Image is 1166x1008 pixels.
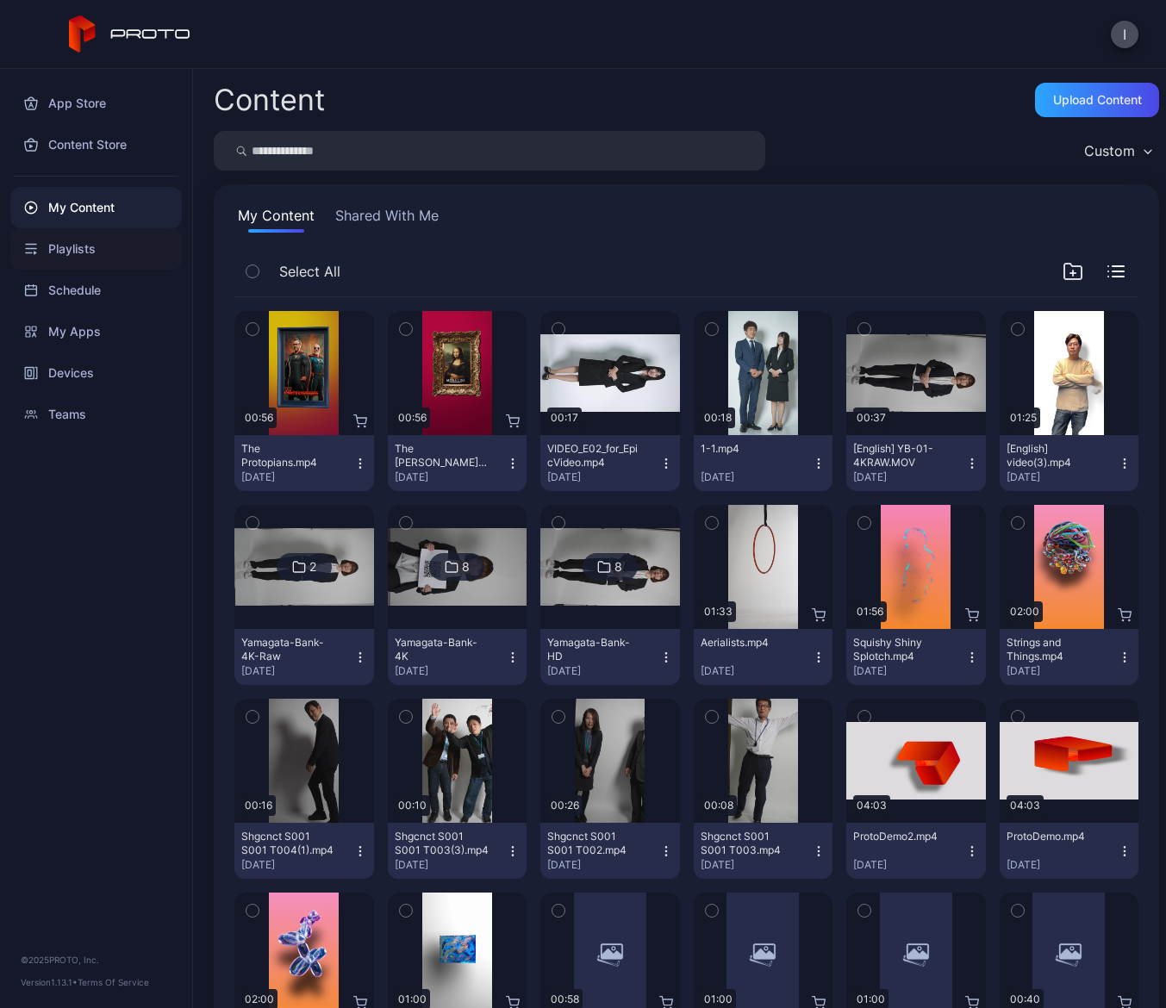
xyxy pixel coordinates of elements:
[395,830,489,857] div: Shgcnct S001 S001 T003(3).mp4
[853,442,948,470] div: [English] YB-01-4KRAW.MOV
[395,442,489,470] div: The Mona Lisa.mp4
[241,470,353,484] div: [DATE]
[1000,435,1139,491] button: [English] video(3).mp4[DATE]
[1053,93,1142,107] div: Upload Content
[279,261,340,282] span: Select All
[234,629,374,685] button: Yamagata-Bank-4K-Raw[DATE]
[395,636,489,663] div: Yamagata-Bank-4K
[853,858,965,872] div: [DATE]
[540,823,680,879] button: Shgcnct S001 S001 T002.mp4[DATE]
[332,205,442,233] button: Shared With Me
[388,629,527,685] button: Yamagata-Bank-4K[DATE]
[395,664,507,678] div: [DATE]
[846,823,986,879] button: ProtoDemo2.mp4[DATE]
[1000,823,1139,879] button: ProtoDemo.mp4[DATE]
[701,664,813,678] div: [DATE]
[547,636,642,663] div: Yamagata-Bank-HD
[701,470,813,484] div: [DATE]
[1007,858,1119,872] div: [DATE]
[1007,470,1119,484] div: [DATE]
[10,311,182,352] a: My Apps
[547,664,659,678] div: [DATE]
[547,830,642,857] div: Shgcnct S001 S001 T002.mp4
[1007,442,1101,470] div: [English] video(3).mp4
[547,442,642,470] div: VIDEO_E02_for_EpicVideo.mp4
[1111,21,1138,48] button: I
[701,858,813,872] div: [DATE]
[701,636,795,650] div: Aerialists.mp4
[853,636,948,663] div: Squishy Shiny Splotch.mp4
[241,830,336,857] div: Shgcnct S001 S001 T004(1).mp4
[10,187,182,228] a: My Content
[846,435,986,491] button: [English] YB-01-4KRAW.MOV[DATE]
[10,270,182,311] a: Schedule
[21,953,171,967] div: © 2025 PROTO, Inc.
[78,977,149,987] a: Terms Of Service
[395,470,507,484] div: [DATE]
[1076,131,1159,171] button: Custom
[540,629,680,685] button: Yamagata-Bank-HD[DATE]
[241,664,353,678] div: [DATE]
[701,442,795,456] div: 1-1.mp4
[1007,830,1101,843] div: ProtoDemo.mp4
[853,664,965,678] div: [DATE]
[853,470,965,484] div: [DATE]
[547,858,659,872] div: [DATE]
[388,435,527,491] button: The [PERSON_NAME] [PERSON_NAME].mp4[DATE]
[214,85,325,115] div: Content
[1035,83,1159,117] button: Upload Content
[462,559,470,575] div: 8
[1000,629,1139,685] button: Strings and Things.mp4[DATE]
[241,636,336,663] div: Yamagata-Bank-4K-Raw
[540,435,680,491] button: VIDEO_E02_for_EpicVideo.mp4[DATE]
[234,435,374,491] button: The Protopians.mp4[DATE]
[10,394,182,435] a: Teams
[694,629,833,685] button: Aerialists.mp4[DATE]
[234,823,374,879] button: Shgcnct S001 S001 T004(1).mp4[DATE]
[309,559,316,575] div: 2
[241,442,336,470] div: The Protopians.mp4
[694,823,833,879] button: Shgcnct S001 S001 T003.mp4[DATE]
[853,830,948,843] div: ProtoDemo2.mp4
[1084,142,1135,159] div: Custom
[234,205,318,233] button: My Content
[241,858,353,872] div: [DATE]
[388,823,527,879] button: Shgcnct S001 S001 T003(3).mp4[DATE]
[395,858,507,872] div: [DATE]
[694,435,833,491] button: 1-1.mp4[DATE]
[10,124,182,165] a: Content Store
[1007,636,1101,663] div: Strings and Things.mp4
[21,977,78,987] span: Version 1.13.1 •
[10,83,182,124] a: App Store
[10,352,182,394] a: Devices
[547,470,659,484] div: [DATE]
[10,228,182,270] a: Playlists
[846,629,986,685] button: Squishy Shiny Splotch.mp4[DATE]
[1007,664,1119,678] div: [DATE]
[701,830,795,857] div: Shgcnct S001 S001 T003.mp4
[614,559,622,575] div: 8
